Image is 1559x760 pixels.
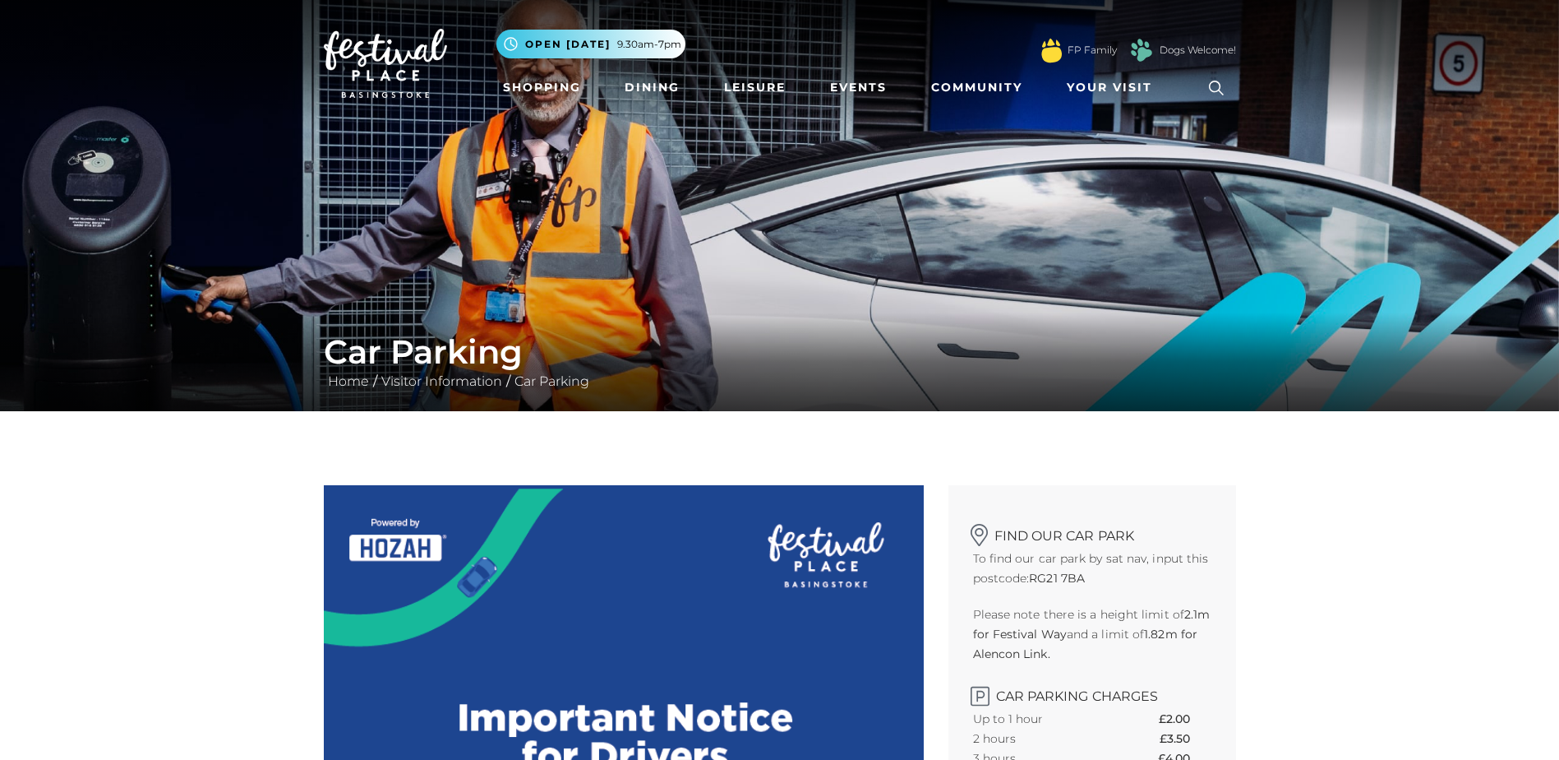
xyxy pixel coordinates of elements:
a: Visitor Information [377,373,506,389]
a: Your Visit [1060,72,1167,103]
a: Car Parking [510,373,593,389]
h2: Find our car park [973,518,1211,544]
a: Leisure [717,72,792,103]
a: Community [925,72,1029,103]
h1: Car Parking [324,332,1236,372]
th: Up to 1 hour [973,709,1105,729]
button: Open [DATE] 9.30am-7pm [496,30,685,58]
a: Home [324,373,373,389]
span: 9.30am-7pm [617,37,681,52]
p: To find our car park by sat nav, input this postcode: [973,549,1211,588]
a: Events [823,72,893,103]
a: Dogs Welcome! [1160,43,1236,58]
div: / / [311,332,1248,392]
th: £2.00 [1159,709,1211,729]
th: 2 hours [973,729,1105,748]
img: Festival Place Logo [324,29,447,98]
th: £3.50 [1160,729,1211,748]
span: Your Visit [1067,79,1152,96]
h2: Car Parking Charges [973,680,1211,704]
strong: RG21 7BA [1029,571,1085,586]
a: FP Family [1068,43,1117,58]
p: Please note there is a height limit of and a limit of [973,605,1211,664]
a: Shopping [496,72,588,103]
span: Open [DATE] [525,37,611,52]
a: Dining [618,72,686,103]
